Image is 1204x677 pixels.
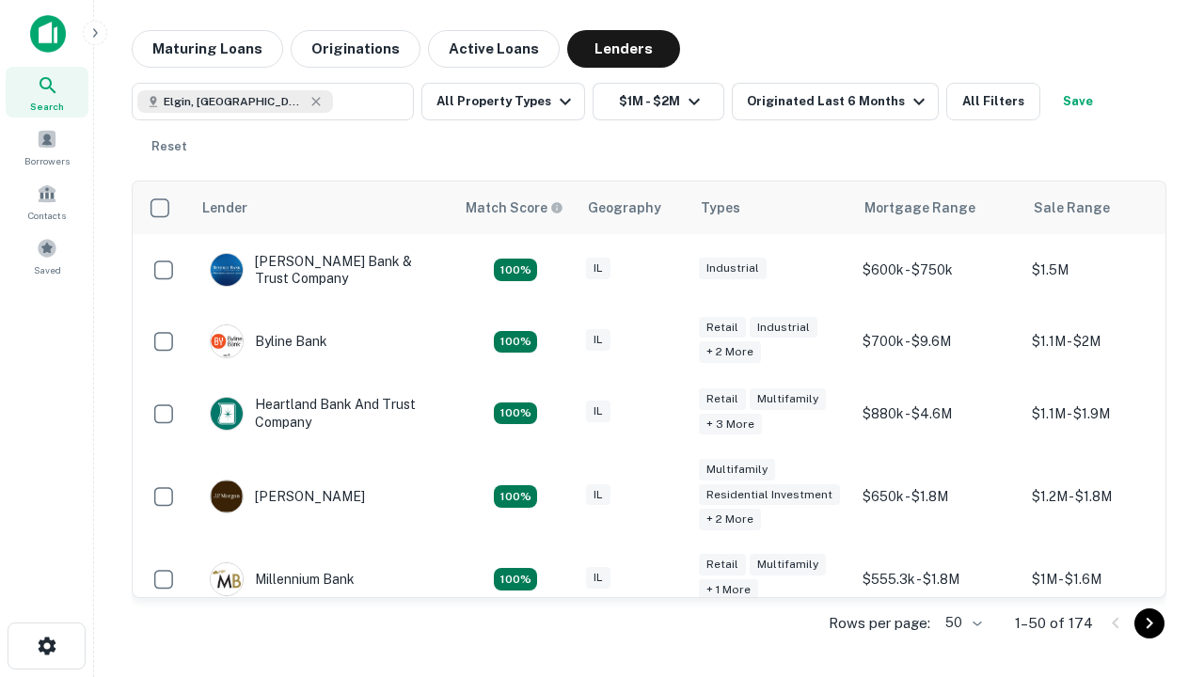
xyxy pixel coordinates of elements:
[211,398,243,430] img: picture
[567,30,680,68] button: Lenders
[6,230,88,281] a: Saved
[689,181,853,234] th: Types
[853,543,1022,615] td: $555.3k - $1.8M
[210,480,365,513] div: [PERSON_NAME]
[747,90,930,113] div: Originated Last 6 Months
[30,99,64,114] span: Search
[24,153,70,168] span: Borrowers
[494,568,537,590] div: Matching Properties: 16, hasApolloMatch: undefined
[1022,377,1192,449] td: $1.1M - $1.9M
[699,509,761,530] div: + 2 more
[1034,197,1110,219] div: Sale Range
[1015,612,1093,635] p: 1–50 of 174
[699,554,746,575] div: Retail
[1110,527,1204,617] iframe: Chat Widget
[291,30,420,68] button: Originations
[6,67,88,118] a: Search
[139,128,199,165] button: Reset
[577,181,689,234] th: Geography
[466,197,560,218] h6: Match Score
[699,484,840,506] div: Residential Investment
[466,197,563,218] div: Capitalize uses an advanced AI algorithm to match your search with the best lender. The match sco...
[829,612,930,635] p: Rows per page:
[210,253,436,287] div: [PERSON_NAME] Bank & Trust Company
[586,567,610,589] div: IL
[853,181,1022,234] th: Mortgage Range
[1022,234,1192,306] td: $1.5M
[211,325,243,357] img: picture
[1022,181,1192,234] th: Sale Range
[699,341,761,363] div: + 2 more
[211,254,243,286] img: picture
[211,480,243,512] img: picture
[750,317,817,338] div: Industrial
[699,388,746,410] div: Retail
[586,329,610,351] div: IL
[454,181,577,234] th: Capitalize uses an advanced AI algorithm to match your search with the best lender. The match sco...
[699,459,775,480] div: Multifamily
[28,208,66,223] span: Contacts
[1134,608,1164,638] button: Go to next page
[699,414,762,435] div: + 3 more
[699,317,746,338] div: Retail
[494,331,537,354] div: Matching Properties: 18, hasApolloMatch: undefined
[202,197,247,219] div: Lender
[750,388,826,410] div: Multifamily
[853,449,1022,544] td: $650k - $1.8M
[750,554,826,575] div: Multifamily
[210,324,327,358] div: Byline Bank
[864,197,975,219] div: Mortgage Range
[132,30,283,68] button: Maturing Loans
[1048,83,1108,120] button: Save your search to get updates of matches that match your search criteria.
[946,83,1040,120] button: All Filters
[593,83,724,120] button: $1M - $2M
[6,121,88,172] a: Borrowers
[30,15,66,53] img: capitalize-icon.png
[586,401,610,422] div: IL
[699,579,758,601] div: + 1 more
[699,258,767,279] div: Industrial
[1022,449,1192,544] td: $1.2M - $1.8M
[191,181,454,234] th: Lender
[588,197,661,219] div: Geography
[732,83,939,120] button: Originated Last 6 Months
[853,306,1022,377] td: $700k - $9.6M
[1022,543,1192,615] td: $1M - $1.6M
[494,485,537,508] div: Matching Properties: 24, hasApolloMatch: undefined
[210,396,436,430] div: Heartland Bank And Trust Company
[210,562,355,596] div: Millennium Bank
[701,197,740,219] div: Types
[421,83,585,120] button: All Property Types
[164,93,305,110] span: Elgin, [GEOGRAPHIC_DATA], [GEOGRAPHIC_DATA]
[211,563,243,595] img: picture
[853,234,1022,306] td: $600k - $750k
[586,258,610,279] div: IL
[494,402,537,425] div: Matching Properties: 20, hasApolloMatch: undefined
[428,30,560,68] button: Active Loans
[938,609,985,637] div: 50
[1022,306,1192,377] td: $1.1M - $2M
[853,377,1022,449] td: $880k - $4.6M
[34,262,61,277] span: Saved
[6,176,88,227] a: Contacts
[586,484,610,506] div: IL
[494,259,537,281] div: Matching Properties: 28, hasApolloMatch: undefined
